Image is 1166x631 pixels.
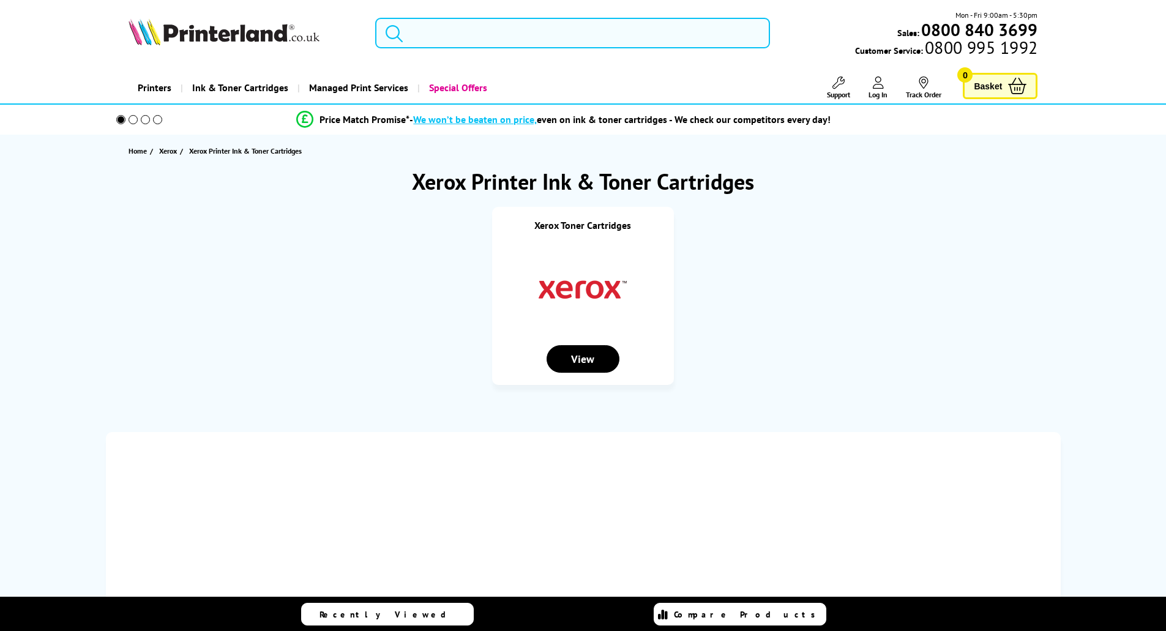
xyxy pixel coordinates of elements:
iframe: Customer reviews powered by Trustpilot [136,450,1030,469]
a: Xerox [159,144,180,157]
a: Printers [129,72,181,103]
span: Price Match Promise* [320,113,409,125]
span: We won’t be beaten on price, [413,113,537,125]
span: Log In [869,90,888,99]
a: 0800 840 3699 [919,24,1037,35]
span: Mon - Fri 9:00am - 5:30pm [955,9,1037,21]
a: View [547,353,619,365]
span: 0 [957,67,973,83]
b: 0800 840 3699 [921,18,1037,41]
a: Recently Viewed [301,603,474,625]
h1: Xerox Printer Ink & Toner Cartridges [106,167,1061,196]
a: Track Order [906,77,941,99]
span: Basket [974,78,1002,94]
div: View [547,345,619,373]
a: Support [827,77,850,99]
li: modal_Promise [100,109,1028,130]
div: - even on ink & toner cartridges - We check our competitors every day! [409,113,831,125]
span: Sales: [897,27,919,39]
a: Printerland Logo [129,18,361,48]
a: Managed Print Services [297,72,417,103]
iframe: Customer reviews powered by Trustpilot [136,469,1030,616]
a: Xerox Toner Cartridges [534,219,631,231]
img: Xerox Toner Cartridges [537,244,629,335]
a: Basket 0 [963,73,1037,99]
span: Xerox [159,144,177,157]
a: Log In [869,77,888,99]
img: Printerland Logo [129,18,320,45]
a: Ink & Toner Cartridges [181,72,297,103]
span: 0800 995 1992 [923,42,1037,53]
a: Home [129,144,150,157]
span: Ink & Toner Cartridges [192,72,288,103]
span: Support [827,90,850,99]
span: Compare Products [674,609,822,620]
span: Xerox Printer Ink & Toner Cartridges [189,146,302,155]
a: Compare Products [654,603,826,625]
span: Recently Viewed [320,609,458,620]
span: Customer Service: [855,42,1037,56]
a: Special Offers [417,72,496,103]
